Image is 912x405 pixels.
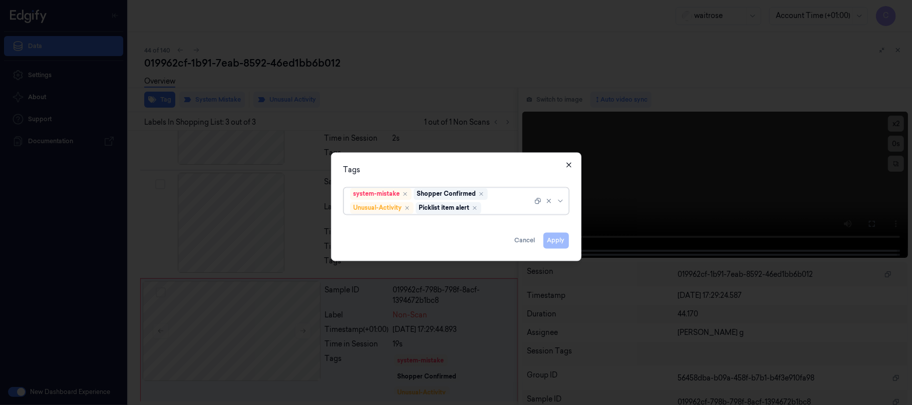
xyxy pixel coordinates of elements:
[404,205,410,211] div: Remove ,Unusual-Activity
[344,165,569,175] div: Tags
[472,205,478,211] div: Remove ,Picklist item alert
[478,191,484,197] div: Remove ,Shopper Confirmed
[354,189,400,198] div: system-mistake
[354,203,402,212] div: Unusual-Activity
[419,203,470,212] div: Picklist item alert
[417,189,476,198] div: Shopper Confirmed
[511,232,539,248] button: Cancel
[402,191,408,197] div: Remove ,system-mistake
